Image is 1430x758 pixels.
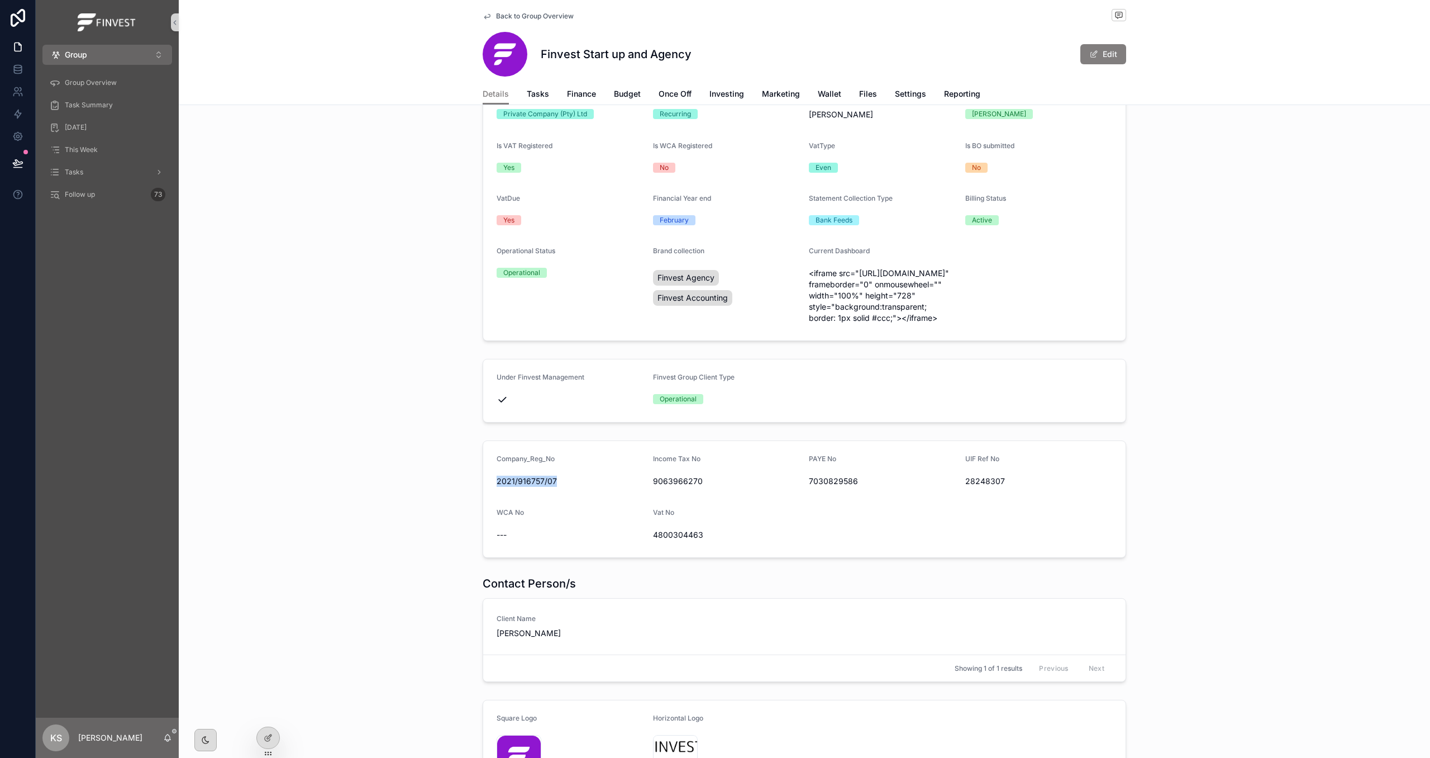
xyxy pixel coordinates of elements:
h1: Finvest Start up and Agency [541,46,692,62]
span: Client Name [497,614,641,623]
span: Tasks [527,88,549,100]
a: Group Overview [42,73,172,93]
span: PAYE No [809,454,836,463]
span: 28248307 [965,476,1113,487]
a: Back to Group Overview [483,12,574,21]
span: Budget [614,88,641,100]
span: WCA No [497,508,524,517]
div: Private Company (Pty) Ltd [503,109,587,119]
span: Horizontal Logo [653,714,703,722]
span: [PERSON_NAME] [497,628,641,639]
div: No [972,163,981,173]
span: UIF Ref No [965,454,999,463]
span: Wallet [818,88,841,100]
div: 73 [151,188,165,201]
span: Is BO submitted [965,141,1014,150]
button: Edit [1080,44,1126,64]
span: Is VAT Registered [497,141,552,150]
span: Operational Status [497,247,555,255]
a: Marketing [762,84,800,106]
span: VatType [809,141,835,150]
a: Investing [709,84,744,106]
span: This Week [65,145,98,154]
span: Details [483,88,509,100]
span: Group Overview [65,78,117,87]
span: Billing Status [965,194,1006,202]
span: Finvest Agency [657,272,714,283]
a: Finance [567,84,596,106]
a: Wallet [818,84,841,106]
div: scrollable content [36,65,179,219]
span: Finvest Accounting [657,292,728,304]
a: Reporting [944,84,980,106]
span: Finance [567,88,596,100]
img: App logo [78,13,137,31]
span: 4800304463 [653,529,800,541]
span: Once Off [659,88,692,100]
span: Follow up [65,190,95,199]
span: Investing [709,88,744,100]
a: Once Off [659,84,692,106]
a: Settings [895,84,926,106]
span: 2021/916757/07 [497,476,644,487]
a: Details [483,84,509,105]
span: Settings [895,88,926,100]
span: [PERSON_NAME] [809,109,956,120]
span: Task Summary [65,101,113,110]
div: [PERSON_NAME] [972,109,1026,119]
div: Yes [503,215,514,225]
a: Tasks [527,84,549,106]
span: Is WCA Registered [653,141,712,150]
span: Vat No [653,508,674,517]
span: Tasks [65,168,83,177]
div: Operational [503,268,540,278]
div: Bank Feeds [816,215,852,225]
span: --- [497,529,644,541]
span: Reporting [944,88,980,100]
div: Operational [660,394,697,404]
div: February [660,215,689,225]
div: Active [972,215,992,225]
span: Showing 1 of 1 results [955,664,1022,673]
span: Files [859,88,877,100]
span: Income Tax No [653,454,700,463]
div: Recurring [660,109,691,119]
span: Under Finvest Management [497,373,584,381]
span: Statement Collection Type [809,194,893,202]
a: This Week [42,140,172,160]
div: Even [816,163,831,173]
div: Yes [503,163,514,173]
span: Back to Group Overview [496,12,574,21]
a: [DATE] [42,117,172,138]
a: Files [859,84,877,106]
span: Current Dashboard [809,247,870,255]
h1: Contact Person/s [483,576,576,591]
span: [DATE] [65,123,87,132]
span: 7030829586 [809,476,956,487]
span: 9063966270 [653,476,800,487]
a: Client Name[PERSON_NAME] [483,599,1126,655]
button: Select Button [42,45,172,65]
span: <iframe src="[URL][DOMAIN_NAME]" frameborder="0" onmousewheel="" width="100%" height="728" style=... [809,268,956,324]
p: [PERSON_NAME] [78,732,142,743]
span: VatDue [497,194,520,202]
span: KS [50,731,62,745]
span: Company_Reg_No [497,454,555,463]
span: Financial Year end [653,194,711,202]
span: Square Logo [497,714,537,722]
span: Group [65,49,87,60]
a: Budget [614,84,641,106]
a: Tasks [42,162,172,182]
span: Marketing [762,88,800,100]
div: No [660,163,669,173]
a: Follow up73 [42,184,172,205]
a: Task Summary [42,95,172,115]
span: Brand collection [653,247,704,255]
span: Finvest Group Client Type [653,373,735,381]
